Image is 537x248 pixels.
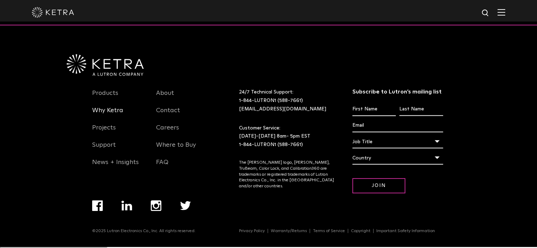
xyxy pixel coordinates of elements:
[92,107,123,123] a: Why Ketra
[399,103,443,116] input: Last Name
[481,9,490,18] img: search icon
[352,135,443,149] div: Job Title
[352,119,443,132] input: Email
[151,200,161,211] img: instagram
[239,98,303,103] a: 1-844-LUTRON1 (588-7661)
[92,200,103,211] img: facebook
[92,200,210,229] div: Navigation Menu
[239,142,303,147] a: 1-844-LUTRON1 (588-7661)
[239,124,335,149] p: Customer Service: [DATE]-[DATE] 8am- 5pm EST
[92,124,116,140] a: Projects
[156,141,196,157] a: Where to Buy
[239,88,335,113] p: 24/7 Technical Support:
[239,229,445,234] div: Navigation Menu
[497,9,505,16] img: Hamburger%20Nav.svg
[121,201,132,211] img: linkedin
[310,229,348,233] a: Terms of Service
[374,229,438,233] a: Important Safety Information
[352,151,443,165] div: Country
[268,229,310,233] a: Warranty/Returns
[92,158,139,175] a: News + Insights
[352,178,405,193] input: Join
[92,141,116,157] a: Support
[156,158,168,175] a: FAQ
[348,229,374,233] a: Copyright
[156,88,210,175] div: Navigation Menu
[92,229,196,234] p: ©2025 Lutron Electronics Co., Inc. All rights reserved.
[239,160,335,189] p: The [PERSON_NAME] logo, [PERSON_NAME], TruBeam, Color Lock, and Calibration360 are trademarks or ...
[156,107,180,123] a: Contact
[180,201,191,210] img: twitter
[352,88,443,96] h3: Subscribe to Lutron’s mailing list
[239,107,326,111] a: [EMAIL_ADDRESS][DOMAIN_NAME]
[67,54,144,76] img: Ketra-aLutronCo_White_RGB
[352,103,396,116] input: First Name
[236,229,268,233] a: Privacy Policy
[156,124,179,140] a: Careers
[92,88,146,175] div: Navigation Menu
[156,89,174,105] a: About
[92,89,118,105] a: Products
[32,7,74,18] img: ketra-logo-2019-white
